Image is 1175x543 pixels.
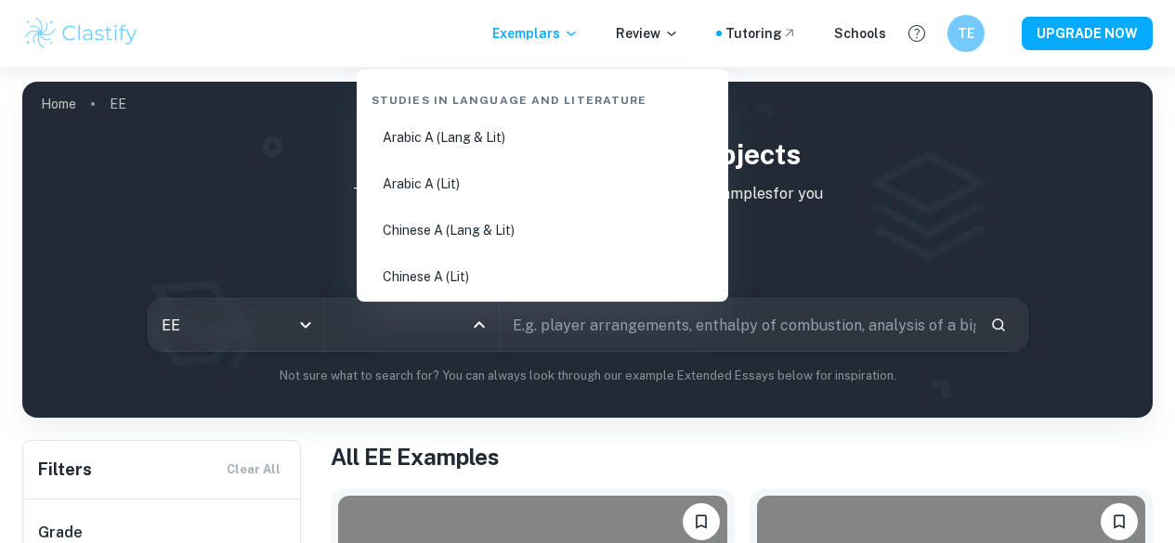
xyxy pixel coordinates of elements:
[22,15,140,52] img: Clastify logo
[683,503,720,540] button: Bookmark
[110,94,126,114] p: EE
[834,23,886,44] a: Schools
[331,440,1153,473] h1: All EE Examples
[364,77,721,116] div: Studies in Language and Literature
[947,15,985,52] button: TE
[983,309,1014,341] button: Search
[41,91,76,117] a: Home
[500,299,975,351] input: E.g. player arrangements, enthalpy of combustion, analysis of a big city...
[149,299,323,351] div: EE
[616,23,679,44] p: Review
[22,82,1153,418] img: profile cover
[364,116,721,159] li: Arabic A (Lang & Lit)
[466,312,492,338] button: Close
[37,367,1138,385] p: Not sure what to search for? You can always look through our example Extended Essays below for in...
[492,23,579,44] p: Exemplars
[956,23,977,44] h6: TE
[1101,503,1138,540] button: Bookmark
[364,162,721,205] li: Arabic A (Lit)
[364,209,721,252] li: Chinese A (Lang & Lit)
[1022,17,1153,50] button: UPGRADE NOW
[38,457,92,483] h6: Filters
[901,18,933,49] button: Help and Feedback
[37,134,1138,175] h1: IB EE examples for all subjects
[364,255,721,298] li: Chinese A (Lit)
[37,183,1138,205] p: Type a search phrase to find the most relevant EE examples for you
[725,23,797,44] a: Tutoring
